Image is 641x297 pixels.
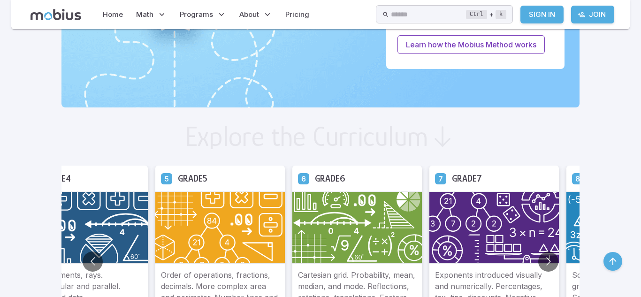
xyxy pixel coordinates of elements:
img: Grade 7 [429,191,559,264]
button: Go to previous slide [83,251,103,272]
p: Learn how the Mobius Method works [406,39,536,50]
a: Grade 7 [435,173,446,184]
span: About [239,9,259,20]
a: Join [571,6,614,23]
a: Grade 5 [161,173,172,184]
div: + [466,9,506,20]
kbd: k [496,10,506,19]
button: Go to next slide [538,251,558,272]
span: Math [136,9,153,20]
a: Grade 6 [298,173,309,184]
a: Home [100,4,126,25]
img: Grade 4 [18,191,148,264]
a: Learn how the Mobius Method works [397,35,545,54]
img: Grade 6 [292,191,422,264]
h5: Grade 5 [178,171,207,186]
a: Sign In [520,6,564,23]
a: Grade 8 [572,173,583,184]
span: Programs [180,9,213,20]
a: Pricing [282,4,312,25]
h5: Grade 6 [315,171,345,186]
kbd: Ctrl [466,10,487,19]
h5: Grade 7 [452,171,482,186]
img: Grade 5 [155,191,285,264]
h2: Explore the Curriculum [185,122,428,151]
